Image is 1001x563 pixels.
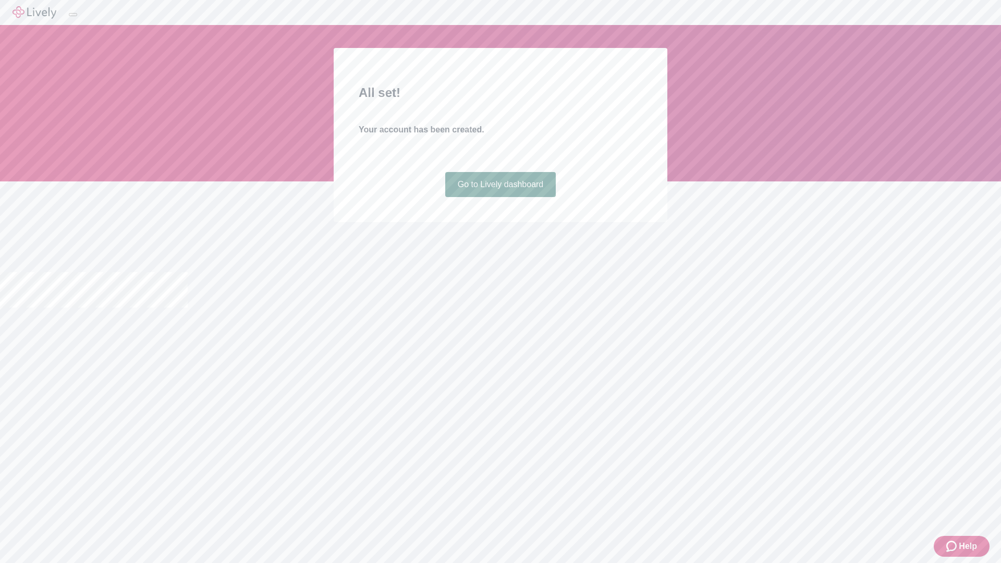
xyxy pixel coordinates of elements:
[934,536,990,557] button: Zendesk support iconHelp
[13,6,56,19] img: Lively
[359,83,642,102] h2: All set!
[359,124,642,136] h4: Your account has been created.
[959,540,977,553] span: Help
[69,13,77,16] button: Log out
[445,172,556,197] a: Go to Lively dashboard
[946,540,959,553] svg: Zendesk support icon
